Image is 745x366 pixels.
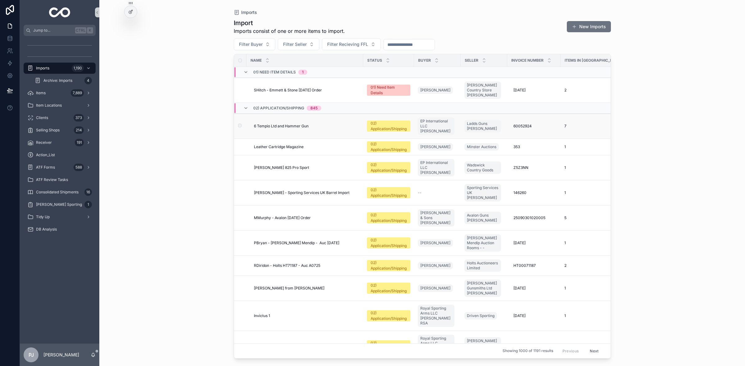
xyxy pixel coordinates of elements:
a: [PERSON_NAME] [418,142,457,152]
span: [PERSON_NAME] Gunsmiths Ltd [PERSON_NAME] [467,281,499,296]
a: 01) Need Item Details [367,85,410,96]
a: [PERSON_NAME] [418,283,457,293]
span: Buyer [418,58,431,63]
div: 02) Application/Shipping [371,237,407,249]
span: 02) Application/Shipping [253,106,304,111]
a: Wadswick Country Goods [464,160,503,175]
div: 02) Application/Shipping [371,283,407,294]
span: Consolidated Shipments [36,190,79,195]
a: New Imports [567,21,611,32]
span: MMurphy - Avalon [DATE] Order [254,215,311,220]
div: 1,190 [72,64,84,72]
a: [PERSON_NAME] Gunsmiths Ltd [PERSON_NAME] [464,337,501,355]
a: Royal Sporting Arms LLC [PERSON_NAME] RSA [418,305,454,327]
a: Royal Sporting Arms LLC [PERSON_NAME] RSA [418,303,457,328]
button: Select Button [234,38,275,50]
span: Name [251,58,262,63]
a: Ladds Guns [PERSON_NAME] [464,120,501,132]
a: [PERSON_NAME] from [PERSON_NAME] [254,286,359,291]
a: Consolidated Shipments16 [24,187,96,198]
span: Driven Sporting [467,313,494,318]
a: 2 [564,263,622,268]
div: 02) Application/Shipping [371,121,407,132]
a: Holts Auctioneers Limited [464,259,501,272]
p: [PERSON_NAME] [43,352,79,358]
span: K [88,28,93,33]
span: [PERSON_NAME] [420,263,450,268]
a: Driven Sporting [464,312,497,320]
a: 02) Application/Shipping [367,310,410,321]
span: Holts Auctioneers Limited [467,261,499,271]
a: Driven Sporting [464,311,503,321]
div: 02) Application/Shipping [371,260,407,271]
a: [PERSON_NAME] Mendip Auction Rooms - - [464,234,501,252]
span: [DATE] [513,88,526,93]
span: 1 [564,286,566,291]
a: 60052924 [511,121,557,131]
a: SHitch - Emmett & Stone [DATE] Order [254,88,359,93]
div: 02) Application/Shipping [371,141,407,152]
a: Item Locations [24,100,96,111]
a: [PERSON_NAME] Gunsmiths Ltd [PERSON_NAME] [464,278,503,298]
a: Clients373 [24,112,96,123]
div: 214 [74,126,84,134]
span: Seller [465,58,478,63]
span: Tidy Up [36,214,50,219]
a: 5 [564,215,622,220]
a: [PERSON_NAME] & Sons [PERSON_NAME] [418,208,457,228]
a: [PERSON_NAME] [418,85,457,95]
span: 25090301020005 [513,215,545,220]
a: -- [418,190,457,195]
a: Sporting Services UK [PERSON_NAME] [464,184,501,201]
a: Items7,889 [24,87,96,99]
a: 1 [564,190,622,195]
span: 1 [564,190,566,195]
span: 146260 [513,190,526,195]
span: PBryan - [PERSON_NAME] Mendip - Auc [DATE] [254,240,339,245]
span: [DATE] [513,313,526,318]
a: Selling Shops214 [24,125,96,136]
span: 2 [564,263,567,268]
span: Items in [GEOGRAPHIC_DATA] [565,58,621,63]
span: Ctrl [75,27,86,33]
span: RDiridon - Holts HT71187 - Auc A0725 [254,263,320,268]
a: [PERSON_NAME] Gunsmiths Ltd [PERSON_NAME] [464,280,501,297]
a: EP International LLC [PERSON_NAME] [418,159,454,176]
a: Avalon Guns [PERSON_NAME] [464,210,503,225]
div: 1 [302,70,304,75]
a: ATF Review Tasks [24,174,96,185]
span: [PERSON_NAME] Gunsmiths Ltd [PERSON_NAME] [467,338,499,353]
span: Imports [241,9,257,15]
a: [PERSON_NAME] & Sons [PERSON_NAME] [418,209,454,227]
a: [PERSON_NAME] [418,262,453,269]
div: 4 [84,77,92,84]
span: Clients [36,115,48,120]
a: DB Analysis [24,224,96,235]
div: 16 [84,188,92,196]
span: Imports [36,66,49,71]
span: Status [367,58,382,63]
a: 1 [564,165,622,170]
span: HT00071187 [513,263,536,268]
span: Jump to... [33,28,73,33]
span: [PERSON_NAME] Country Store [PERSON_NAME] [467,83,499,98]
span: 60052924 [513,124,532,129]
div: 588 [74,164,84,171]
div: 01) Need Item Details [371,85,407,96]
span: Imports consist of one or more items to import. [234,27,345,35]
span: [PERSON_NAME] Mendip Auction Rooms - - [467,236,499,250]
span: Wadswick Country Goods [467,163,499,173]
span: Action_List [36,152,55,157]
a: ATF Forms588 [24,162,96,173]
a: Avalon Guns [PERSON_NAME] [464,212,501,224]
a: Minster Auctions [464,142,503,152]
button: Next [585,346,603,356]
span: Filter Recieving FFL [327,41,368,47]
a: 1 [564,286,622,291]
a: Leather Cartridge Magazine [254,144,359,149]
a: 02) Application/Shipping [367,212,410,223]
div: 845 [310,106,318,111]
span: Filter Seller [283,41,307,47]
span: Sporting Services UK [PERSON_NAME] [467,185,499,200]
a: Tidy Up [24,211,96,223]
